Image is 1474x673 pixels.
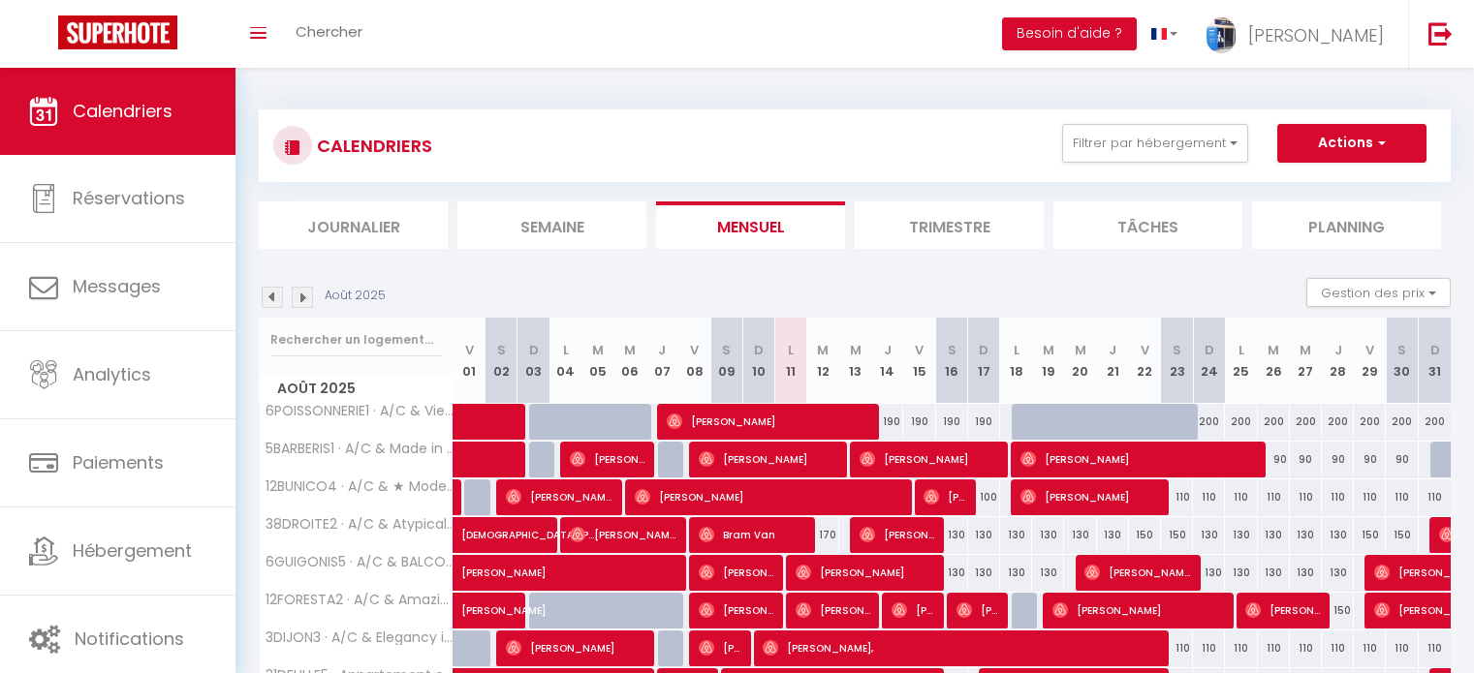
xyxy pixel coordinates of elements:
div: 90 [1290,442,1322,477]
abbr: D [754,341,764,359]
div: 130 [968,517,1000,553]
div: 100 [968,479,1000,515]
abbr: D [979,341,988,359]
th: 13 [839,318,871,404]
span: Août 2025 [260,375,453,403]
div: 130 [1064,517,1096,553]
div: 190 [871,404,903,440]
th: 04 [549,318,581,404]
span: 6GUIGONIS5 · A/C & BALCONY City View in [GEOGRAPHIC_DATA] #peaceful ♥ [263,555,456,569]
div: 110 [1290,479,1322,515]
span: [PERSON_NAME] [860,516,934,553]
div: 130 [1322,517,1354,553]
div: 110 [1386,630,1418,666]
span: [PERSON_NAME] [860,441,998,477]
abbr: D [1205,341,1214,359]
div: 130 [1225,555,1257,591]
th: 03 [517,318,549,404]
div: 170 [807,517,839,553]
th: 26 [1258,318,1290,404]
th: 27 [1290,318,1322,404]
th: 08 [678,318,710,404]
div: 130 [968,555,1000,591]
th: 24 [1193,318,1225,404]
abbr: D [529,341,539,359]
li: Tâches [1053,201,1242,249]
div: 110 [1225,630,1257,666]
abbr: L [563,341,569,359]
span: [PERSON_NAME] [1020,478,1159,515]
abbr: M [817,341,829,359]
div: 110 [1290,630,1322,666]
abbr: V [465,341,474,359]
th: 12 [807,318,839,404]
div: 130 [1322,555,1354,591]
span: 12FORESTA2 · A/C & Amazing-Romantic view on the Port of [GEOGRAPHIC_DATA] 🛥 [263,593,456,607]
div: 130 [1000,555,1032,591]
div: 150 [1129,517,1161,553]
div: 110 [1419,479,1451,515]
span: [PERSON_NAME] [667,403,869,440]
span: [PERSON_NAME] [506,629,644,666]
th: 11 [775,318,807,404]
span: Hébergement [73,538,192,563]
button: Besoin d'aide ? [1002,17,1137,50]
abbr: S [1397,341,1406,359]
span: [PERSON_NAME] [892,592,934,628]
span: [PERSON_NAME] [699,441,837,477]
span: [PERSON_NAME] [699,592,773,628]
span: [PERSON_NAME] [1052,592,1223,628]
div: 110 [1161,479,1193,515]
div: 110 [1258,479,1290,515]
span: [PERSON_NAME] [1020,441,1255,477]
th: 20 [1064,318,1096,404]
span: [PERSON_NAME] [699,629,741,666]
li: Mensuel [656,201,845,249]
div: 130 [1032,555,1064,591]
div: 90 [1386,442,1418,477]
span: Notifications [75,627,184,651]
span: Analytics [73,362,151,386]
span: [PERSON_NAME] [1084,554,1191,591]
div: 130 [1258,555,1290,591]
div: 190 [968,404,1000,440]
span: Calendriers [73,99,172,123]
th: 09 [710,318,742,404]
a: [DEMOGRAPHIC_DATA][PERSON_NAME] [454,517,486,554]
span: [DEMOGRAPHIC_DATA][PERSON_NAME] [461,506,595,543]
div: 150 [1161,517,1193,553]
div: 130 [1290,517,1322,553]
span: [PERSON_NAME] [1245,592,1320,628]
div: 110 [1161,630,1193,666]
img: Super Booking [58,15,177,49]
img: ... [1207,17,1236,53]
th: 29 [1354,318,1386,404]
abbr: M [624,341,636,359]
div: 190 [903,404,935,440]
li: Planning [1252,201,1441,249]
abbr: V [1365,341,1374,359]
div: 200 [1193,404,1225,440]
span: 5BARBERIS1 · A/C & Made in Indus Style GARIBALDI-[GEOGRAPHIC_DATA] [263,442,456,456]
th: 05 [581,318,613,404]
abbr: J [1109,341,1116,359]
li: Trimestre [855,201,1044,249]
abbr: J [884,341,892,359]
a: [PERSON_NAME] [454,555,486,592]
button: Gestion des prix [1306,278,1451,307]
th: 21 [1097,318,1129,404]
div: 200 [1322,404,1354,440]
div: 190 [936,404,968,440]
button: Actions [1277,124,1427,163]
abbr: V [915,341,924,359]
span: 3DIJON3 · A/C & Elegancy in Traditional Libération area [GEOGRAPHIC_DATA] [263,630,456,645]
div: 130 [1290,555,1322,591]
span: [PERSON_NAME] [796,554,934,591]
button: Filtrer par hébergement [1062,124,1248,163]
li: Journalier [259,201,448,249]
div: 130 [1032,517,1064,553]
div: 130 [936,555,968,591]
div: 130 [1258,517,1290,553]
div: 110 [1258,630,1290,666]
abbr: S [1173,341,1181,359]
